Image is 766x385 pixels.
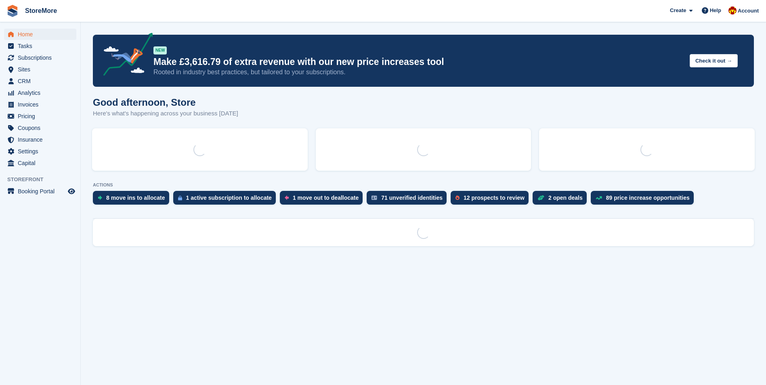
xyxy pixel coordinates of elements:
[18,52,66,63] span: Subscriptions
[4,146,76,157] a: menu
[690,54,738,67] button: Check it out →
[280,191,367,209] a: 1 move out to deallocate
[596,196,602,200] img: price_increase_opportunities-93ffe204e8149a01c8c9dc8f82e8f89637d9d84a8eef4429ea346261dce0b2c0.svg
[22,4,60,17] a: StoreMore
[451,191,533,209] a: 12 prospects to review
[4,186,76,197] a: menu
[153,46,167,54] div: NEW
[670,6,686,15] span: Create
[18,122,66,134] span: Coupons
[4,111,76,122] a: menu
[173,191,280,209] a: 1 active subscription to allocate
[591,191,698,209] a: 89 price increase opportunities
[18,75,66,87] span: CRM
[464,195,525,201] div: 12 prospects to review
[606,195,690,201] div: 89 price increase opportunities
[178,195,182,201] img: active_subscription_to_allocate_icon-d502201f5373d7db506a760aba3b589e785aa758c864c3986d89f69b8ff3...
[93,97,238,108] h1: Good afternoon, Store
[153,68,683,77] p: Rooted in industry best practices, but tailored to your subscriptions.
[18,99,66,110] span: Invoices
[4,87,76,98] a: menu
[548,195,583,201] div: 2 open deals
[67,186,76,196] a: Preview store
[7,176,80,184] span: Storefront
[18,64,66,75] span: Sites
[533,191,591,209] a: 2 open deals
[18,186,66,197] span: Booking Portal
[93,191,173,209] a: 8 move ins to allocate
[18,111,66,122] span: Pricing
[728,6,737,15] img: Store More Team
[285,195,289,200] img: move_outs_to_deallocate_icon-f764333ba52eb49d3ac5e1228854f67142a1ed5810a6f6cc68b1a99e826820c5.svg
[293,195,359,201] div: 1 move out to deallocate
[371,195,377,200] img: verify_identity-adf6edd0f0f0b5bbfe63781bf79b02c33cf7c696d77639b501bdc392416b5a36.svg
[18,40,66,52] span: Tasks
[18,87,66,98] span: Analytics
[98,195,102,200] img: move_ins_to_allocate_icon-fdf77a2bb77ea45bf5b3d319d69a93e2d87916cf1d5bf7949dd705db3b84f3ca.svg
[537,195,544,201] img: deal-1b604bf984904fb50ccaf53a9ad4b4a5d6e5aea283cecdc64d6e3604feb123c2.svg
[4,52,76,63] a: menu
[4,122,76,134] a: menu
[381,195,443,201] div: 71 unverified identities
[93,109,238,118] p: Here's what's happening across your business [DATE]
[153,56,683,68] p: Make £3,616.79 of extra revenue with our new price increases tool
[4,75,76,87] a: menu
[18,134,66,145] span: Insurance
[18,157,66,169] span: Capital
[18,29,66,40] span: Home
[710,6,721,15] span: Help
[4,99,76,110] a: menu
[4,157,76,169] a: menu
[455,195,460,200] img: prospect-51fa495bee0391a8d652442698ab0144808aea92771e9ea1ae160a38d050c398.svg
[4,29,76,40] a: menu
[4,40,76,52] a: menu
[97,33,153,79] img: price-adjustments-announcement-icon-8257ccfd72463d97f412b2fc003d46551f7dbcb40ab6d574587a9cd5c0d94...
[186,195,272,201] div: 1 active subscription to allocate
[738,7,759,15] span: Account
[18,146,66,157] span: Settings
[6,5,19,17] img: stora-icon-8386f47178a22dfd0bd8f6a31ec36ba5ce8667c1dd55bd0f319d3a0aa187defe.svg
[93,182,754,188] p: ACTIONS
[367,191,451,209] a: 71 unverified identities
[4,134,76,145] a: menu
[106,195,165,201] div: 8 move ins to allocate
[4,64,76,75] a: menu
